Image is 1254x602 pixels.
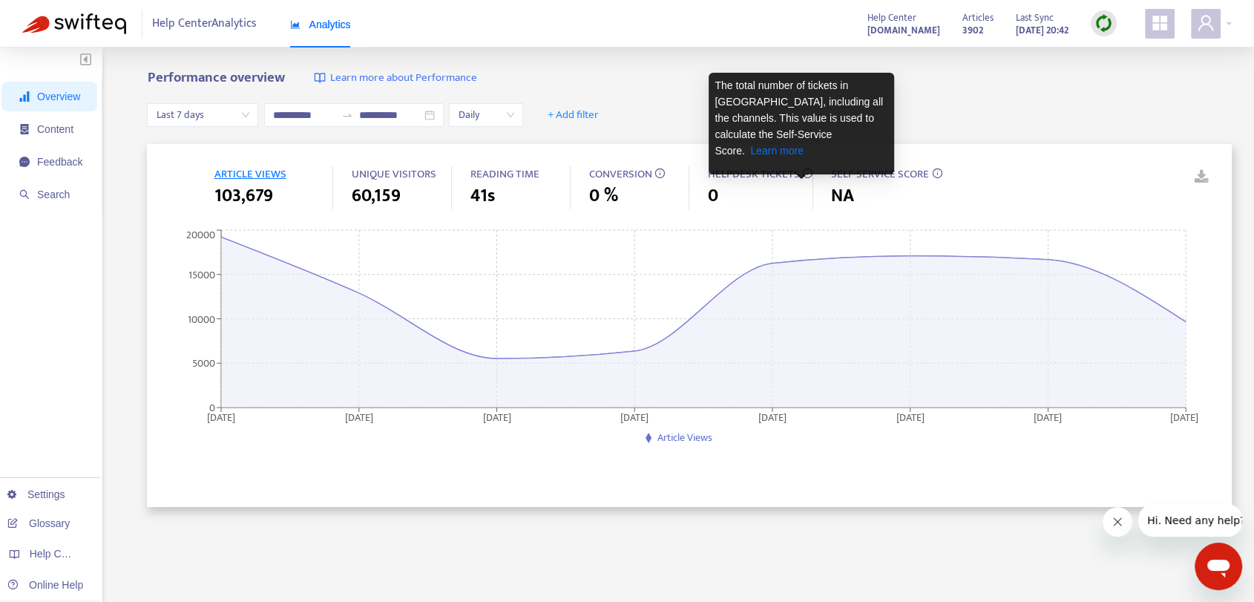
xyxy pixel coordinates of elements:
span: 60,159 [351,183,400,209]
span: 41s [470,183,494,209]
span: Daily [458,104,514,126]
span: search [19,189,30,200]
span: 0 [707,183,718,209]
span: swap-right [341,109,353,121]
tspan: [DATE] [621,408,649,425]
span: CONVERSION [588,165,651,183]
span: ARTICLE VIEWS [214,165,286,183]
tspan: [DATE] [345,408,373,425]
span: NA [831,183,854,209]
span: Help Centers [30,548,91,560]
a: Glossary [7,517,70,529]
tspan: 20000 [186,226,215,243]
p: The total number of tickets in [GEOGRAPHIC_DATA], including all the channels. This value is used ... [715,77,888,159]
tspan: [DATE] [896,408,925,425]
a: Online Help [7,579,83,591]
a: Learn more [750,145,804,157]
img: Swifteq [22,13,126,34]
strong: [DATE] 20:42 [1016,22,1068,39]
a: [DOMAIN_NAME] [867,22,940,39]
strong: 3902 [962,22,983,39]
tspan: 15000 [188,266,215,283]
img: sync.dc5367851b00ba804db3.png [1094,14,1113,33]
span: Learn more about Performance [329,70,476,87]
span: user [1197,14,1215,32]
span: Last Sync [1016,10,1054,26]
tspan: 0 [209,399,215,416]
span: area-chart [290,19,301,30]
span: Hi. Need any help? [9,10,107,22]
span: READING TIME [470,165,539,183]
span: Content [37,123,73,135]
span: Overview [37,91,80,102]
button: + Add filter [536,103,610,127]
span: Help Center Analytics [152,10,257,38]
span: Feedback [37,156,82,168]
iframe: Message from company [1138,504,1242,537]
span: Help Center [867,10,916,26]
tspan: [DATE] [483,408,511,425]
b: Performance overview [147,66,284,89]
a: Settings [7,488,65,500]
tspan: [DATE] [1034,408,1063,425]
span: 0 % [588,183,617,209]
span: Analytics [290,19,351,30]
span: appstore [1151,14,1169,32]
span: Articles [962,10,994,26]
span: message [19,157,30,167]
tspan: [DATE] [758,408,787,425]
span: container [19,124,30,134]
iframe: Button to launch messaging window [1195,543,1242,590]
span: signal [19,91,30,102]
span: 103,679 [214,183,272,209]
tspan: 10000 [188,310,215,327]
iframe: Close message [1103,507,1132,537]
span: HELPDESK TICKETS [707,165,799,183]
span: Article Views [657,429,712,446]
a: Learn more about Performance [314,70,476,87]
tspan: [DATE] [1170,408,1198,425]
tspan: [DATE] [207,408,235,425]
img: image-link [314,72,326,84]
span: UNIQUE VISITORS [351,165,436,183]
span: Search [37,189,70,200]
tspan: 5000 [192,355,215,372]
span: to [341,109,353,121]
span: + Add filter [548,106,599,124]
span: Last 7 days [156,104,249,126]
